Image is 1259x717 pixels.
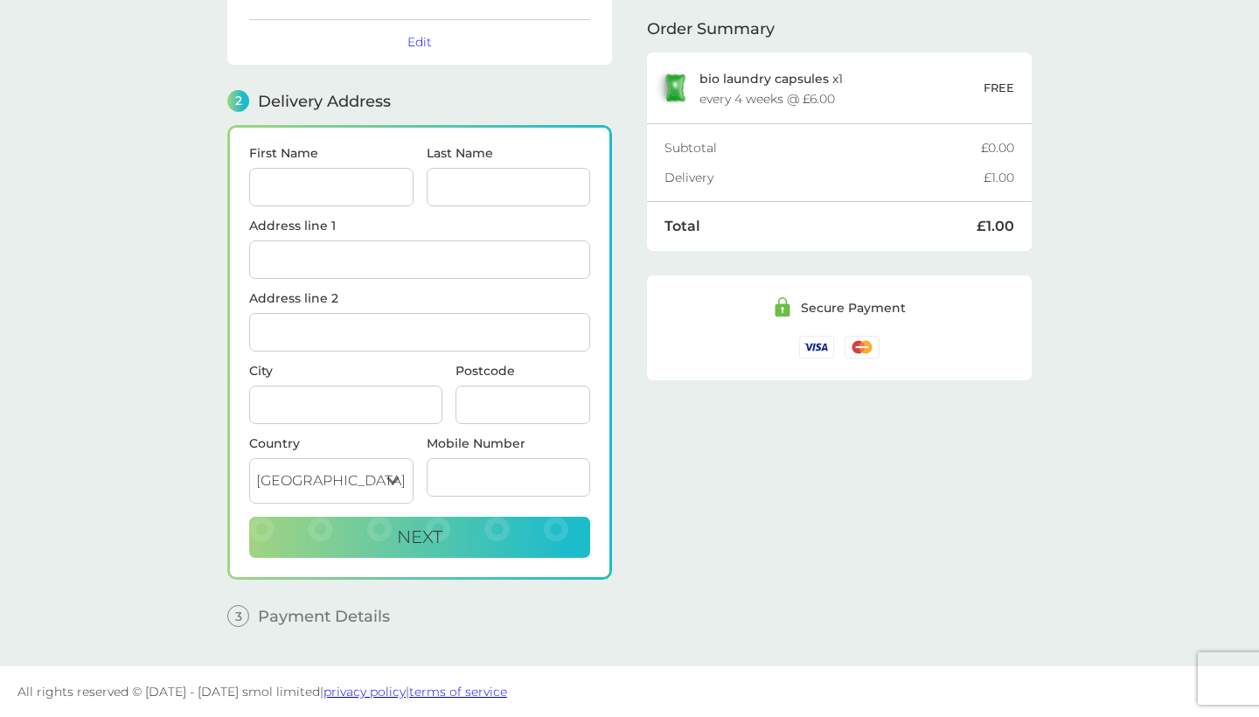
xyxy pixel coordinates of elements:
button: Next [249,517,590,559]
span: Payment Details [258,609,390,624]
div: every 4 weeks @ £6.00 [699,93,835,105]
span: Order Summary [647,21,775,37]
label: Address line 1 [249,219,590,232]
span: Next [397,526,442,547]
span: Delivery Address [258,94,391,109]
div: Delivery [664,171,984,184]
div: Subtotal [664,142,981,154]
label: Mobile Number [427,437,591,449]
span: 2 [227,90,249,112]
label: Last Name [427,147,591,159]
div: Country [249,437,414,449]
a: terms of service [409,684,507,700]
button: Edit [407,34,432,50]
label: First Name [249,147,414,159]
div: £1.00 [984,171,1014,184]
label: Postcode [456,365,590,377]
img: /assets/icons/cards/visa.svg [799,336,834,358]
label: City [249,365,442,377]
label: Address line 2 [249,292,590,304]
span: bio laundry capsules [699,71,829,87]
p: x 1 [699,72,843,86]
div: Secure Payment [801,302,906,314]
span: 3 [227,605,249,627]
div: £0.00 [981,142,1014,154]
p: FREE [984,79,1014,97]
img: /assets/icons/cards/mastercard.svg [845,336,880,358]
div: Total [664,219,977,233]
a: privacy policy [323,684,406,700]
div: £1.00 [977,219,1014,233]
